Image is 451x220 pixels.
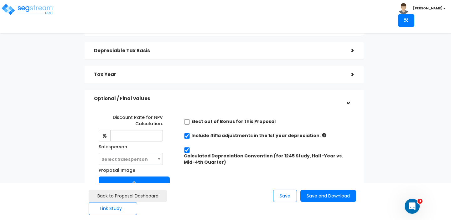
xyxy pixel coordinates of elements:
[300,190,356,202] button: Save and Download
[413,6,443,11] b: [PERSON_NAME]
[342,46,354,55] div: >
[191,118,276,125] label: Elect out of Bonus for this Proposal
[398,3,409,14] img: avatar.png
[273,190,297,202] button: Save
[99,165,135,173] label: Proposal Image
[405,199,420,214] iframe: Intercom live chat
[101,156,148,162] span: Select Salesperson
[191,132,321,139] label: Include 481a adjustments in the 1st year depreciation.
[417,199,422,204] span: 3
[130,180,138,187] img: Upload Icon
[1,3,54,16] img: logo_pro_r.png
[99,112,163,127] label: Discount Rate for NPV Calculation:
[343,92,353,105] div: >
[184,153,354,165] label: Calculated Depreciation Convention (for 1245 Study, Half-Year vs. Mid-4th Quarter)
[322,133,326,137] i: If checked: Increased depreciation = Aggregated Post-Study (up to Tax Year) – Prior Accumulated D...
[94,96,342,101] h5: Optional / Final values
[89,190,167,202] a: Back to Proposal Dashboard
[94,48,342,54] h5: Depreciable Tax Basis
[342,70,354,79] div: >
[99,177,170,203] label: Upload Photo
[99,141,127,150] label: Salesperson
[89,202,137,215] button: Link Study
[94,72,342,77] h5: Tax Year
